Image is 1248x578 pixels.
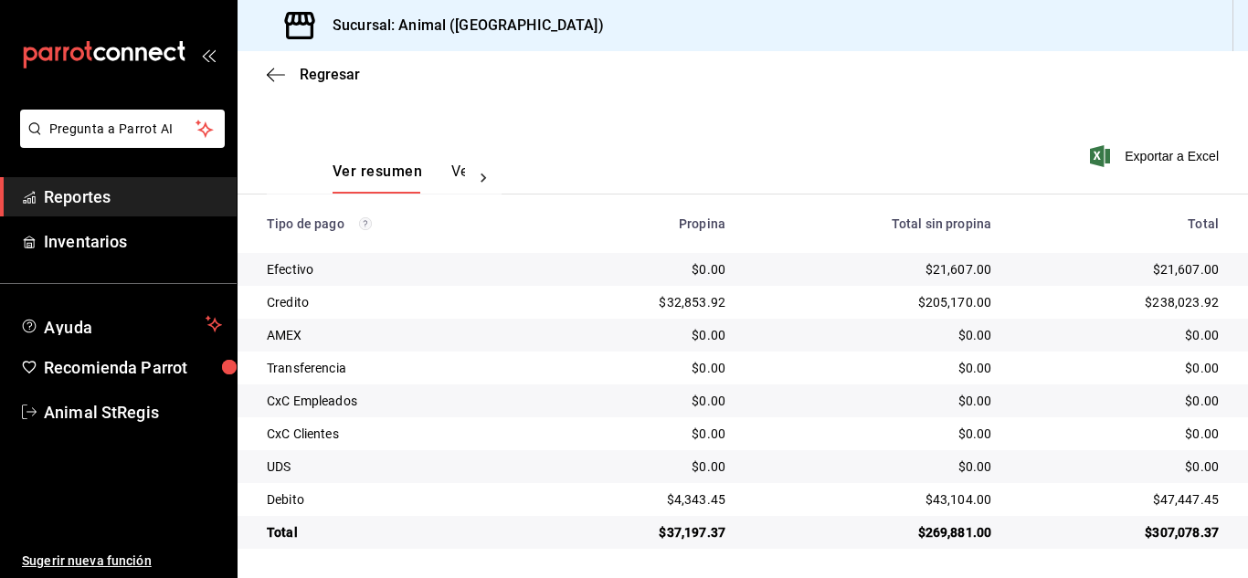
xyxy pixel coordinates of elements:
div: UDS [267,457,529,476]
div: $0.00 [755,425,991,443]
div: $0.00 [558,359,725,377]
div: $37,197.37 [558,523,725,541]
div: Transferencia [267,359,529,377]
div: Total sin propina [755,216,991,231]
button: open_drawer_menu [201,47,216,62]
div: $0.00 [558,425,725,443]
span: Recomienda Parrot [44,355,222,380]
div: $0.00 [558,457,725,476]
div: $0.00 [1021,457,1219,476]
div: $307,078.37 [1021,523,1219,541]
div: $0.00 [558,326,725,344]
svg: Los pagos realizados con Pay y otras terminales son montos brutos. [359,217,372,230]
div: $0.00 [558,392,725,410]
a: Pregunta a Parrot AI [13,132,225,152]
h3: Sucursal: Animal ([GEOGRAPHIC_DATA]) [318,15,604,37]
button: Ver pagos [451,163,520,194]
div: AMEX [267,326,529,344]
div: $238,023.92 [1021,293,1219,311]
div: Debito [267,490,529,509]
div: $0.00 [755,392,991,410]
button: Ver resumen [333,163,422,194]
div: $4,343.45 [558,490,725,509]
span: Ayuda [44,313,198,335]
div: $47,447.45 [1021,490,1219,509]
span: Inventarios [44,229,222,254]
button: Regresar [267,66,360,83]
button: Exportar a Excel [1094,145,1219,167]
div: $21,607.00 [1021,260,1219,278]
div: $269,881.00 [755,523,991,541]
div: $0.00 [1021,392,1219,410]
div: $205,170.00 [755,293,991,311]
span: Pregunta a Parrot AI [49,120,196,139]
div: Efectivo [267,260,529,278]
div: Credito [267,293,529,311]
div: $0.00 [1021,359,1219,377]
div: $0.00 [558,260,725,278]
div: $0.00 [1021,326,1219,344]
div: $43,104.00 [755,490,991,509]
span: Sugerir nueva función [22,552,222,571]
div: CxC Empleados [267,392,529,410]
div: $0.00 [755,359,991,377]
div: Propina [558,216,725,231]
div: $32,853.92 [558,293,725,311]
span: Reportes [44,184,222,209]
div: $0.00 [755,326,991,344]
div: CxC Clientes [267,425,529,443]
div: Total [1021,216,1219,231]
div: $21,607.00 [755,260,991,278]
div: $0.00 [755,457,991,476]
span: Animal StRegis [44,400,222,425]
button: Pregunta a Parrot AI [20,110,225,148]
span: Regresar [300,66,360,83]
div: Total [267,523,529,541]
div: navigation tabs [333,163,465,194]
div: Tipo de pago [267,216,529,231]
div: $0.00 [1021,425,1219,443]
